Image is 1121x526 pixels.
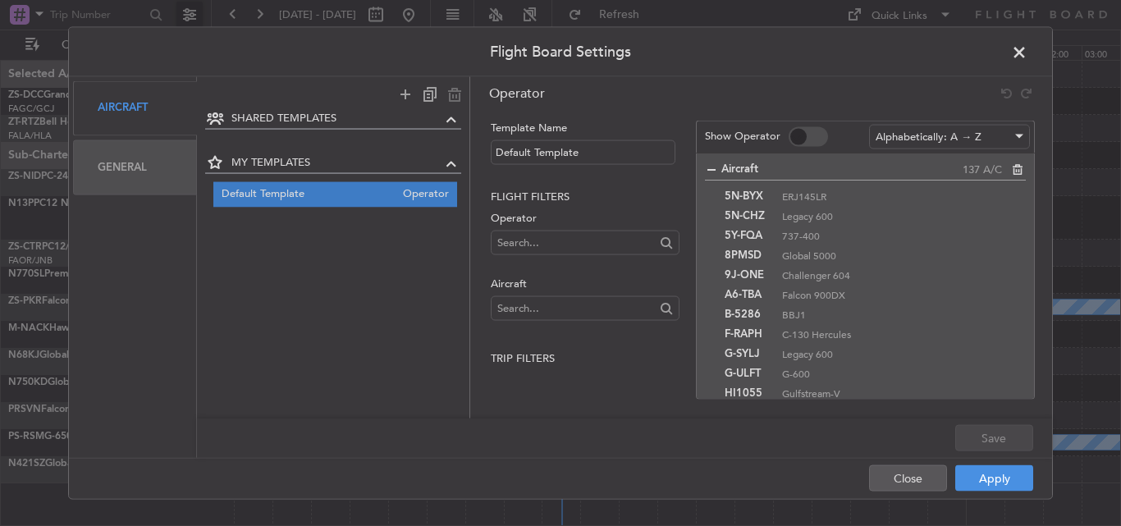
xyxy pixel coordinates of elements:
[705,129,780,145] label: Show Operator
[491,350,679,367] h2: Trip filters
[725,226,774,245] span: 5Y-FQA
[963,162,1002,178] span: 137 A/C
[725,265,774,285] span: 9J-ONE
[782,228,1010,243] span: 737-400
[73,80,197,135] div: Aircraft
[73,140,197,194] div: General
[782,287,1010,302] span: Falcon 900DX
[725,245,774,265] span: 8PMSD
[497,230,654,254] input: Search...
[725,324,774,344] span: F-RAPH
[725,206,774,226] span: 5N-CHZ
[725,304,774,324] span: B-5286
[782,248,1010,263] span: Global 5000
[231,155,442,172] span: MY TEMPLATES
[491,190,679,206] h2: Flight filters
[491,210,679,226] label: Operator
[491,276,679,292] label: Aircraft
[231,110,442,126] span: SHARED TEMPLATES
[869,465,947,492] button: Close
[721,161,963,177] span: Aircraft
[782,346,1010,361] span: Legacy 600
[222,186,396,204] span: Default Template
[491,120,679,136] label: Template Name
[725,364,774,383] span: G-ULFT
[489,84,545,102] span: Operator
[782,307,1010,322] span: BBJ1
[497,295,654,320] input: Search...
[782,268,1010,282] span: Challenger 604
[955,465,1033,492] button: Apply
[69,27,1052,76] header: Flight Board Settings
[725,186,774,206] span: 5N-BYX
[876,129,981,144] span: Alphabetically: A → Z
[782,386,1010,400] span: Gulfstream-V
[395,186,449,204] span: Operator
[782,208,1010,223] span: Legacy 600
[782,189,1010,204] span: ERJ145LR
[725,344,774,364] span: G-SYLJ
[782,327,1010,341] span: C-130 Hercules
[725,285,774,304] span: A6-TBA
[725,383,774,403] span: HI1055
[782,366,1010,381] span: G-600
